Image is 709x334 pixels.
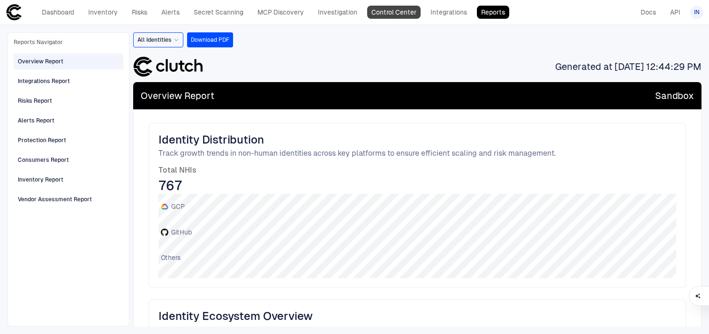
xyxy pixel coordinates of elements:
div: Protection Report [18,136,66,144]
a: API [666,6,685,19]
div: Consumers Report [18,156,69,164]
span: Overview Report [141,90,214,102]
button: Download PDF [187,32,233,47]
a: Alerts [157,6,184,19]
a: Secret Scanning [189,6,248,19]
div: Alerts Report [18,116,54,125]
a: Reports [477,6,509,19]
span: Track growth trends in non-human identities across key platforms to ensure efficient scaling and ... [158,149,676,158]
span: Total NHIs [158,166,676,175]
div: Overview Report [18,57,63,66]
a: Investigation [314,6,362,19]
a: MCP Discovery [253,6,308,19]
span: Identity Distribution [158,133,676,147]
a: Dashboard [38,6,78,19]
span: Sandbox [655,90,694,102]
span: All Identities [137,36,172,44]
a: Control Center [367,6,421,19]
a: Risks [128,6,151,19]
button: IN [690,6,703,19]
div: Integrations Report [18,77,70,85]
a: Inventory [84,6,122,19]
a: Docs [636,6,660,19]
a: Integrations [426,6,471,19]
span: Identity Ecosystem Overview [158,309,676,323]
span: IN [694,8,700,16]
div: Inventory Report [18,175,63,184]
span: Reports Navigator [14,38,63,46]
span: 767 [158,177,676,194]
div: Risks Report [18,97,52,105]
span: Generated at [DATE] 12:44:29 PM [555,61,701,73]
div: Vendor Assessment Report [18,195,92,204]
